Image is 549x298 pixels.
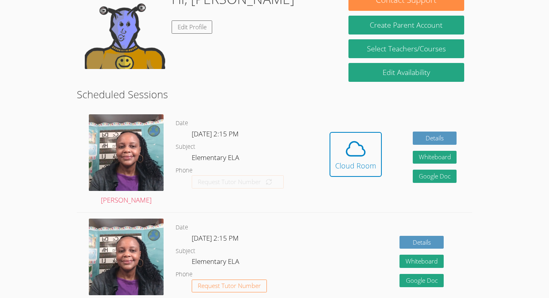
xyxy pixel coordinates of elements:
button: Request Tutor Number [192,175,284,189]
img: Selfie2.jpg [89,219,164,295]
a: Google Doc [413,170,457,183]
dt: Subject [176,246,195,256]
a: Edit Profile [172,20,213,34]
button: Whiteboard [413,151,457,164]
button: Create Parent Account [348,16,464,34]
dt: Subject [176,142,195,152]
dt: Date [176,118,188,128]
a: Edit Availability [348,63,464,82]
dt: Date [176,223,188,233]
span: Request Tutor Number [198,283,261,289]
span: Request Tutor Number [198,179,261,185]
a: [PERSON_NAME] [89,114,164,206]
a: Details [413,132,457,145]
a: Google Doc [399,274,444,287]
dd: Elementary ELA [192,152,241,166]
dt: Phone [176,270,193,280]
dd: Elementary ELA [192,256,241,270]
span: [DATE] 2:15 PM [192,129,239,138]
button: Request Tutor Number [192,280,267,293]
a: Select Teachers/Courses [348,39,464,58]
img: Selfie2.jpg [89,114,164,191]
span: [DATE] 2:15 PM [192,233,239,243]
div: Cloud Room [335,160,376,171]
dt: Phone [176,166,193,176]
h2: Scheduled Sessions [77,87,472,102]
a: Details [399,236,444,249]
button: Cloud Room [330,132,382,177]
button: Whiteboard [399,255,444,268]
